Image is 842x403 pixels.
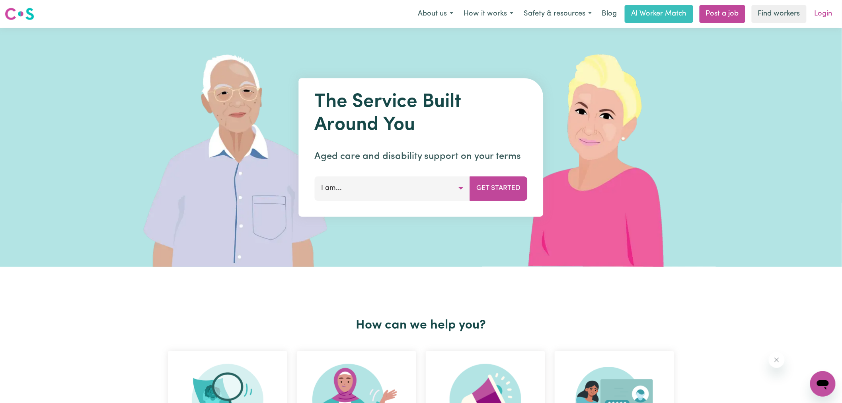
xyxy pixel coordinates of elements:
a: Post a job [700,5,745,23]
button: About us [413,6,458,22]
h1: The Service Built Around You [315,91,528,137]
a: Blog [597,5,622,23]
button: Safety & resources [518,6,597,22]
h2: How can we help you? [163,318,679,333]
a: Login [810,5,837,23]
iframe: Close message [769,352,785,368]
p: Aged care and disability support on your terms [315,149,528,164]
button: I am... [315,176,470,200]
a: Careseekers logo [5,5,34,23]
a: AI Worker Match [625,5,693,23]
span: Need any help? [5,6,48,12]
button: How it works [458,6,518,22]
img: Careseekers logo [5,7,34,21]
a: Find workers [752,5,807,23]
button: Get Started [470,176,528,200]
iframe: Button to launch messaging window [810,371,836,397]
